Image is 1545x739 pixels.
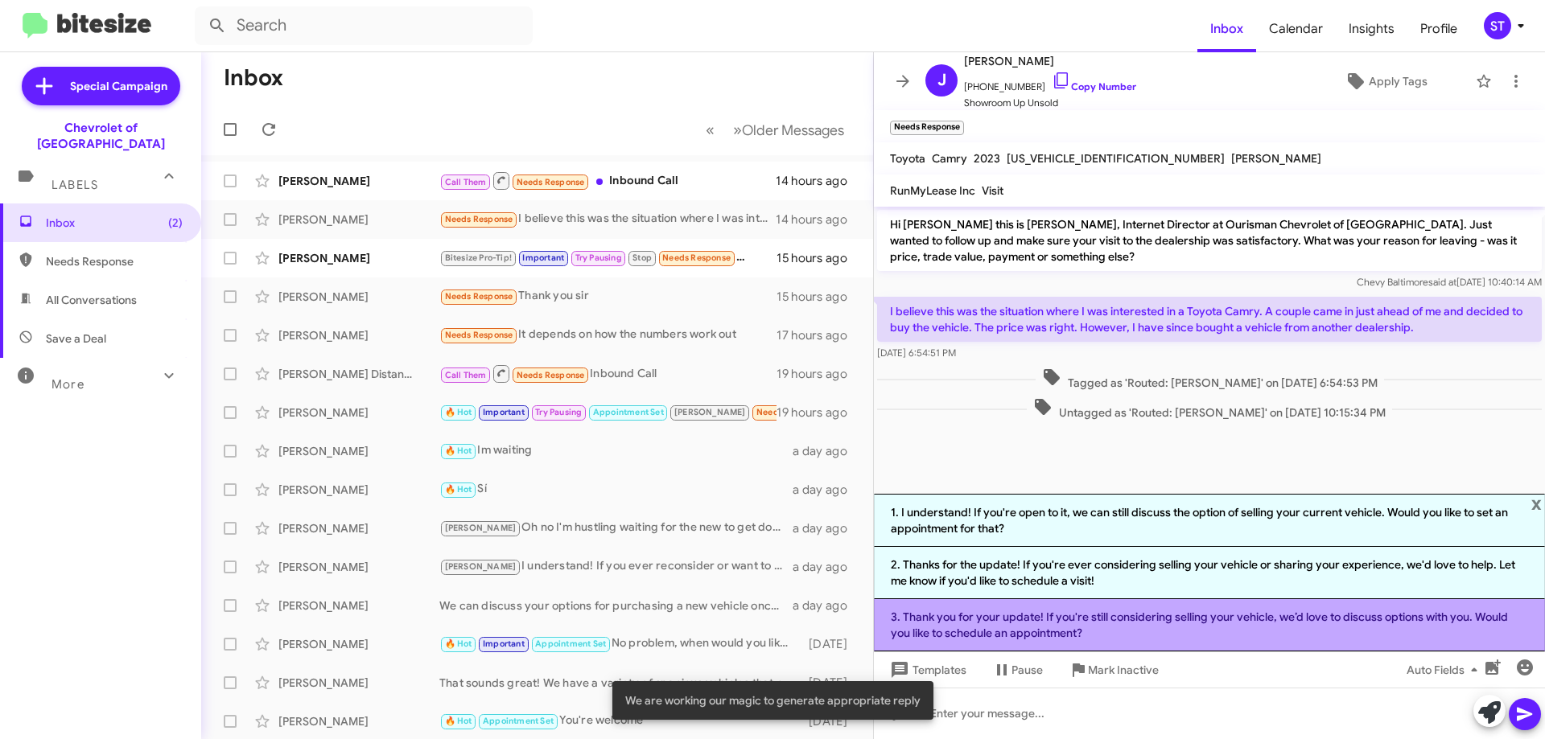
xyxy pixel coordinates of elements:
button: Auto Fields [1394,655,1497,684]
span: Appointment Set [593,407,664,417]
div: 17 hours ago [777,327,860,343]
span: RunMyLease Inc [890,183,975,198]
span: Needs Response [445,214,513,224]
span: Needs Response [756,407,825,417]
span: said at [1428,276,1456,288]
div: 15 hours ago [777,289,860,305]
input: Search [195,6,533,45]
a: Copy Number [1052,80,1136,92]
span: Toyota [890,151,925,166]
span: [PHONE_NUMBER] [964,71,1136,95]
span: « [706,120,715,140]
div: Oh no I'm hustling waiting for the new to get done I got the car alredy and everything is set to ... [439,519,793,537]
div: a day ago [793,520,860,536]
div: a day ago [793,482,860,498]
div: No problem, when would you like to reschedule? [439,634,801,653]
div: Im waiting [439,441,793,460]
div: The society needs that discount [439,248,777,267]
h1: Inbox [224,65,283,91]
div: a day ago [793,597,860,614]
span: Untagged as 'Routed: [PERSON_NAME]' on [DATE] 10:15:34 PM [1027,397,1392,421]
div: 19 hours ago [777,366,860,382]
span: Appointment Set [483,716,554,726]
div: [PERSON_NAME] [278,443,439,459]
div: We can discuss your options for purchasing a new vehicle once we evaluate your current vehicle. W... [439,597,793,614]
a: Special Campaign [22,67,180,105]
span: [PERSON_NAME] [445,523,517,533]
button: Apply Tags [1303,67,1468,96]
span: Important [483,407,525,417]
span: Inbox [46,215,183,231]
span: 🔥 Hot [445,484,472,495]
div: [PERSON_NAME] [278,173,439,189]
span: [US_VEHICLE_IDENTIFICATION_NUMBER] [1007,151,1225,166]
span: All Conversations [46,292,137,308]
span: Needs Response [46,253,183,269]
div: a day ago [793,559,860,575]
div: [PERSON_NAME] [278,713,439,729]
span: x [1531,494,1542,513]
div: 14 hours ago [776,173,860,189]
a: Insights [1336,6,1407,52]
div: Inbound Call [439,170,776,191]
div: 19 hours ago [777,404,860,421]
a: Inbox [1197,6,1256,52]
div: Inbound Call [439,363,777,384]
span: Labels [51,178,98,192]
span: Templates [887,655,966,684]
div: [DATE] [801,636,860,652]
div: [PERSON_NAME] [278,327,439,343]
span: 🔥 Hot [445,638,472,649]
p: Hi [PERSON_NAME] this is [PERSON_NAME], Internet Director at Ourisman Chevrolet of [GEOGRAPHIC_DA... [877,210,1542,271]
span: Special Campaign [70,78,167,94]
span: Tagged as 'Routed: [PERSON_NAME]' on [DATE] 6:54:53 PM [1036,367,1384,391]
div: Hello, my visit to the dealership was satisfactory. I was on the fence about purchasing due to an... [439,403,777,421]
span: [PERSON_NAME] [964,51,1136,71]
span: [PERSON_NAME] [674,407,746,417]
button: Templates [874,655,979,684]
span: » [733,120,742,140]
span: We are working our magic to generate appropriate reply [625,692,921,708]
span: Needs Response [662,252,731,263]
span: Pause [1011,655,1043,684]
div: I understand! If you ever reconsider or want to explore options, feel free to reach out. We’d be ... [439,557,793,576]
div: Sí [439,480,793,499]
span: Appointment Set [535,638,606,649]
nav: Page navigation example [697,113,854,146]
span: Profile [1407,6,1470,52]
span: Auto Fields [1407,655,1484,684]
span: Bitesize Pro-Tip! [445,252,512,263]
div: [PERSON_NAME] Distance [278,366,439,382]
span: 2023 [974,151,1000,166]
span: Stop [632,252,652,263]
li: 2. Thanks for the update! If you're ever considering selling your vehicle or sharing your experie... [874,547,1545,599]
span: Older Messages [742,121,844,139]
span: Mark Inactive [1088,655,1159,684]
div: ST [1484,12,1511,39]
div: 15 hours ago [777,250,860,266]
span: 🔥 Hot [445,407,472,417]
div: You're welcome [439,712,801,730]
a: Calendar [1256,6,1336,52]
span: More [51,377,84,392]
span: Important [483,638,525,649]
div: 14 hours ago [776,211,860,228]
span: Try Pausing [535,407,582,417]
div: [PERSON_NAME] [278,520,439,536]
div: [PERSON_NAME] [278,250,439,266]
span: Important [522,252,564,263]
span: Chevy Baltimore [DATE] 10:40:14 AM [1357,276,1542,288]
div: [PERSON_NAME] [278,636,439,652]
div: [PERSON_NAME] [278,404,439,421]
span: Needs Response [517,177,585,187]
span: J [937,68,946,93]
div: [PERSON_NAME] [278,289,439,305]
span: Visit [982,183,1003,198]
div: [PERSON_NAME] [278,211,439,228]
span: Showroom Up Unsold [964,95,1136,111]
div: That sounds great! We have a variety of spacious vehicles that could fit your family's needs. Whe... [439,675,801,691]
span: 🔥 Hot [445,716,472,726]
